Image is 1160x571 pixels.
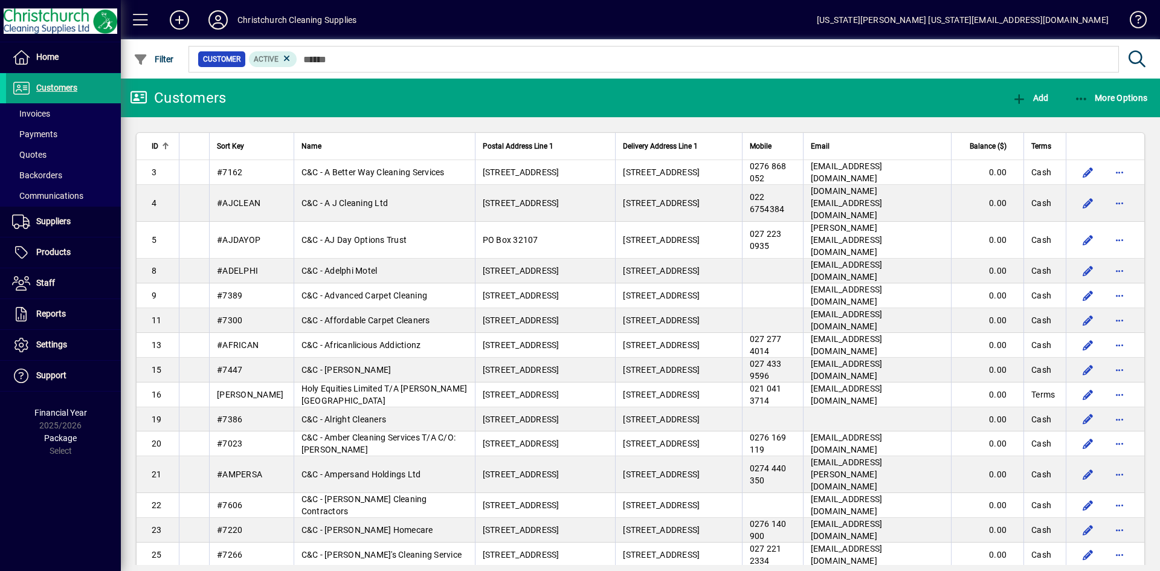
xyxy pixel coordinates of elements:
span: [STREET_ADDRESS] [623,235,700,245]
span: [STREET_ADDRESS] [483,439,559,448]
span: [STREET_ADDRESS] [483,340,559,350]
span: C&C - [PERSON_NAME] [301,365,391,375]
span: 19 [152,415,162,424]
a: Home [6,42,121,73]
span: [PERSON_NAME] [217,390,283,399]
span: Delivery Address Line 1 [623,140,698,153]
td: 0.00 [951,308,1023,333]
button: More options [1110,230,1129,250]
span: 0276 140 900 [750,519,787,541]
span: Settings [36,340,67,349]
td: 0.00 [951,160,1023,185]
span: 027 221 2334 [750,544,782,566]
span: 20 [152,439,162,448]
span: C&C - AJ Day Options Trust [301,235,407,245]
td: 0.00 [951,283,1023,308]
span: [EMAIL_ADDRESS][DOMAIN_NAME] [811,384,883,405]
button: Edit [1078,495,1098,515]
span: Customers [36,83,77,92]
span: Terms [1031,140,1051,153]
button: Edit [1078,465,1098,484]
span: [STREET_ADDRESS] [623,525,700,535]
span: 027 277 4014 [750,334,782,356]
button: Edit [1078,261,1098,280]
button: More options [1110,520,1129,540]
span: Cash [1031,468,1051,480]
span: 15 [152,365,162,375]
span: [STREET_ADDRESS] [483,415,559,424]
span: [STREET_ADDRESS] [483,291,559,300]
span: 21 [152,469,162,479]
span: #7447 [217,365,242,375]
span: 4 [152,198,156,208]
span: [STREET_ADDRESS] [483,266,559,276]
button: More options [1110,465,1129,484]
span: Communications [12,191,83,201]
span: C&C - Alright Cleaners [301,415,387,424]
span: [STREET_ADDRESS] [623,315,700,325]
span: C&C - Africanlicious Addictionz [301,340,421,350]
td: 0.00 [951,431,1023,456]
button: Add [160,9,199,31]
a: Staff [6,268,121,298]
a: Knowledge Base [1121,2,1145,42]
span: Financial Year [34,408,87,418]
span: Cash [1031,364,1051,376]
div: [US_STATE][PERSON_NAME] [US_STATE][EMAIL_ADDRESS][DOMAIN_NAME] [817,10,1109,30]
span: Cash [1031,197,1051,209]
span: [STREET_ADDRESS] [483,315,559,325]
span: 9 [152,291,156,300]
span: [EMAIL_ADDRESS][DOMAIN_NAME] [811,494,883,516]
button: More options [1110,545,1129,564]
td: 0.00 [951,333,1023,358]
button: Edit [1078,286,1098,305]
span: [EMAIL_ADDRESS][DOMAIN_NAME] [811,309,883,331]
span: [STREET_ADDRESS] [623,439,700,448]
span: C&C - Ampersand Holdings Ltd [301,469,421,479]
button: Edit [1078,360,1098,379]
span: Cash [1031,314,1051,326]
td: 0.00 [951,456,1023,493]
span: 11 [152,315,162,325]
span: #7266 [217,550,242,560]
span: [STREET_ADDRESS] [483,365,559,375]
button: More options [1110,410,1129,429]
button: Edit [1078,410,1098,429]
span: Cash [1031,166,1051,178]
span: Suppliers [36,216,71,226]
a: Payments [6,124,121,144]
span: #7386 [217,415,242,424]
td: 0.00 [951,407,1023,431]
button: Profile [199,9,237,31]
button: Edit [1078,385,1098,404]
span: 23 [152,525,162,535]
span: Cash [1031,549,1051,561]
button: Filter [130,48,177,70]
td: 0.00 [951,543,1023,567]
td: 0.00 [951,493,1023,518]
span: [EMAIL_ADDRESS][DOMAIN_NAME] [811,334,883,356]
button: Edit [1078,545,1098,564]
span: C&C - Affordable Carpet Cleaners [301,315,430,325]
span: [EMAIL_ADDRESS][PERSON_NAME][DOMAIN_NAME] [811,457,883,491]
span: 13 [152,340,162,350]
span: #AMPERSA [217,469,262,479]
span: Reports [36,309,66,318]
span: [DOMAIN_NAME][EMAIL_ADDRESS][DOMAIN_NAME] [811,186,883,220]
button: More options [1110,385,1129,404]
span: 027 433 9596 [750,359,782,381]
div: Balance ($) [959,140,1017,153]
span: Cash [1031,499,1051,511]
span: [EMAIL_ADDRESS][DOMAIN_NAME] [811,544,883,566]
span: ID [152,140,158,153]
div: Christchurch Cleaning Supplies [237,10,356,30]
button: Edit [1078,520,1098,540]
span: Balance ($) [970,140,1007,153]
span: Home [36,52,59,62]
span: #7220 [217,525,242,535]
span: Name [301,140,321,153]
mat-chip: Activation Status: Active [249,51,297,67]
span: Add [1012,93,1048,103]
span: [STREET_ADDRESS] [623,340,700,350]
div: ID [152,140,172,153]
